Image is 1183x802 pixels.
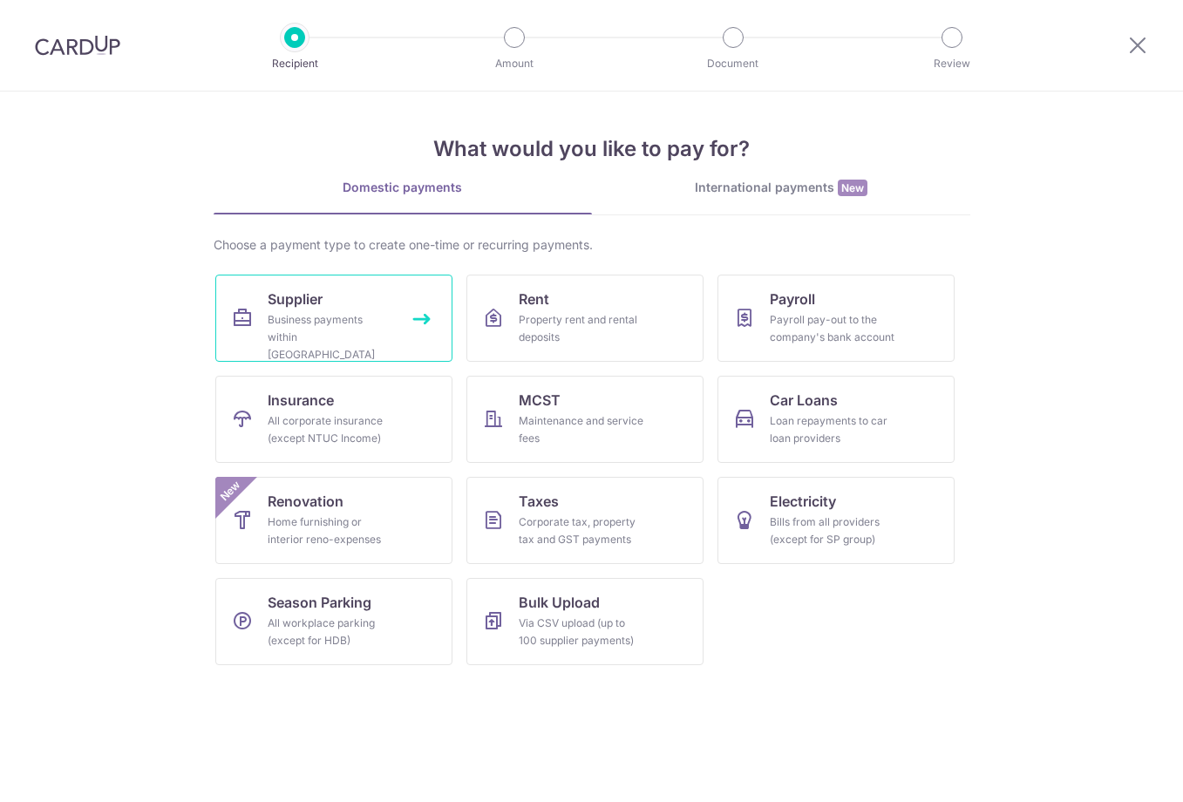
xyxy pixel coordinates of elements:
h4: What would you like to pay for? [214,133,970,165]
p: Recipient [230,55,359,72]
a: Season ParkingAll workplace parking (except for HDB) [215,578,452,665]
div: International payments [592,179,970,197]
div: Corporate tax, property tax and GST payments [519,513,644,548]
span: Taxes [519,491,559,512]
p: Review [887,55,1016,72]
span: MCST [519,390,561,411]
div: Choose a payment type to create one-time or recurring payments. [214,236,970,254]
div: Payroll pay-out to the company's bank account [770,311,895,346]
div: All corporate insurance (except NTUC Income) [268,412,393,447]
div: Home furnishing or interior reno-expenses [268,513,393,548]
div: Property rent and rental deposits [519,311,644,346]
span: Insurance [268,390,334,411]
span: Car Loans [770,390,838,411]
a: Car LoansLoan repayments to car loan providers [717,376,955,463]
div: Maintenance and service fees [519,412,644,447]
div: Via CSV upload (up to 100 supplier payments) [519,615,644,649]
a: RenovationHome furnishing or interior reno-expensesNew [215,477,452,564]
span: New [215,477,244,506]
div: All workplace parking (except for HDB) [268,615,393,649]
a: TaxesCorporate tax, property tax and GST payments [466,477,704,564]
p: Document [669,55,798,72]
a: SupplierBusiness payments within [GEOGRAPHIC_DATA] [215,275,452,362]
a: Bulk UploadVia CSV upload (up to 100 supplier payments) [466,578,704,665]
a: PayrollPayroll pay-out to the company's bank account [717,275,955,362]
a: ElectricityBills from all providers (except for SP group) [717,477,955,564]
a: InsuranceAll corporate insurance (except NTUC Income) [215,376,452,463]
span: Electricity [770,491,836,512]
div: Business payments within [GEOGRAPHIC_DATA] [268,311,393,364]
div: Bills from all providers (except for SP group) [770,513,895,548]
div: Loan repayments to car loan providers [770,412,895,447]
span: Renovation [268,491,343,512]
span: New [838,180,867,196]
p: Amount [450,55,579,72]
span: Payroll [770,289,815,309]
div: Domestic payments [214,179,592,196]
span: Season Parking [268,592,371,613]
a: RentProperty rent and rental deposits [466,275,704,362]
span: Supplier [268,289,323,309]
a: MCSTMaintenance and service fees [466,376,704,463]
span: Bulk Upload [519,592,600,613]
img: CardUp [35,35,120,56]
span: Rent [519,289,549,309]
